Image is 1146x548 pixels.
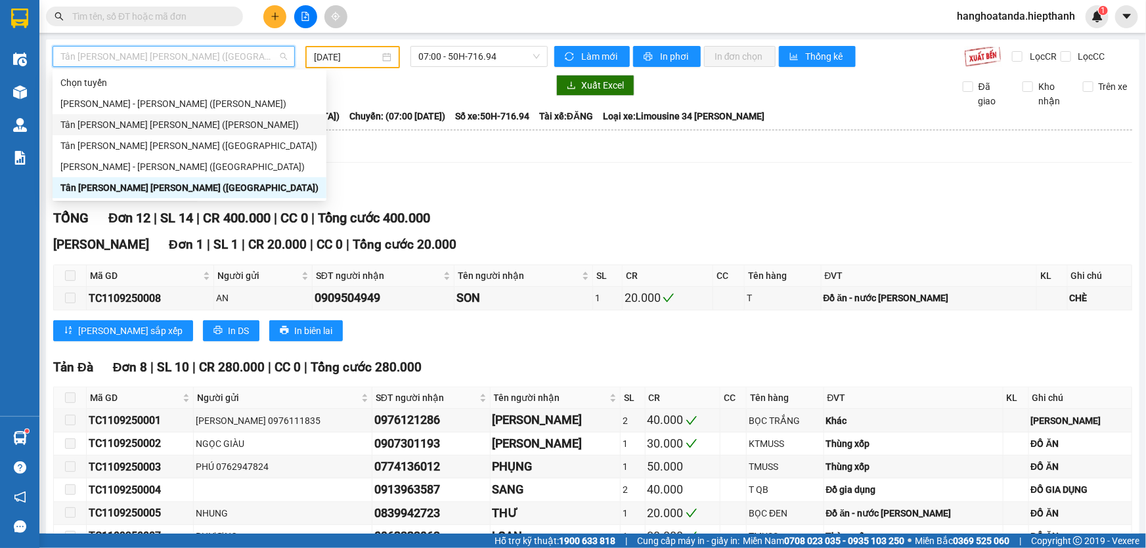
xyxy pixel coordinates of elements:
[53,72,326,93] div: Chọn tuyến
[160,210,193,226] span: SL 14
[275,360,301,375] span: CC 0
[1068,265,1132,287] th: Ghi chú
[1003,387,1029,409] th: KL
[621,387,645,409] th: SL
[623,482,642,497] div: 2
[1033,79,1072,108] span: Kho nhận
[1093,79,1133,94] span: Trên xe
[304,360,307,375] span: |
[53,177,326,198] div: Tân Châu - Hồ Chí Minh (Giường)
[372,502,491,525] td: 0839942723
[806,49,845,64] span: Thống kê
[593,265,623,287] th: SL
[826,413,1001,428] div: Khác
[826,459,1001,474] div: Thùng xốp
[60,117,319,132] div: Tân [PERSON_NAME] [PERSON_NAME] ([PERSON_NAME])
[493,480,619,499] div: SANG
[1037,265,1068,287] th: KL
[1101,6,1105,15] span: 1
[353,237,456,252] span: Tổng cước 20.000
[784,536,904,546] strong: 0708 023 035 - 0935 103 250
[455,109,529,123] span: Số xe: 50H-716.94
[318,210,430,226] span: Tổng cước 400.000
[64,326,73,336] span: sort-ascending
[14,461,26,474] span: question-circle
[87,478,194,501] td: TC1109250004
[1031,413,1130,428] div: [PERSON_NAME]
[349,109,445,123] span: Chuyến: (07:00 [DATE])
[213,237,238,252] span: SL 1
[491,455,621,478] td: PHỤNG
[1031,436,1130,451] div: ĐỒ ĂN
[196,210,200,226] span: |
[1073,49,1107,64] span: Lọc CC
[713,265,745,287] th: CC
[169,237,204,252] span: Đơn 1
[623,436,642,451] div: 1
[376,390,477,405] span: SĐT người nhận
[89,482,191,498] div: TC1109250004
[686,530,697,542] span: check
[13,151,27,165] img: solution-icon
[313,287,454,310] td: 0909504949
[280,326,289,336] span: printer
[25,429,29,433] sup: 1
[720,387,747,409] th: CC
[946,8,1086,24] span: hanghoatanda.hiepthanh
[1070,291,1130,305] div: CHÈ
[53,320,193,341] button: sort-ascending[PERSON_NAME] sắp xếp
[491,409,621,432] td: ANH DUY
[87,502,194,525] td: TC1109250005
[216,291,310,305] div: AN
[374,480,488,499] div: 0913963587
[493,457,619,476] div: PHỤNG
[374,457,488,476] div: 0774136012
[1029,387,1132,409] th: Ghi chú
[263,5,286,28] button: plus
[1025,49,1059,64] span: Lọc CR
[72,9,227,24] input: Tìm tên, số ĐT hoặc mã đơn
[53,93,326,114] div: Hồ Chí Minh - Tân Châu (TIỀN)
[207,237,210,252] span: |
[13,85,27,99] img: warehouse-icon
[13,53,27,66] img: warehouse-icon
[491,478,621,501] td: SANG
[60,180,319,195] div: Tân [PERSON_NAME] [PERSON_NAME] ([GEOGRAPHIC_DATA])
[53,237,149,252] span: [PERSON_NAME]
[567,81,576,91] span: download
[554,46,630,67] button: syncLàm mới
[55,12,64,21] span: search
[663,292,674,304] span: check
[660,49,690,64] span: In phơi
[623,265,713,287] th: CR
[372,432,491,455] td: 0907301193
[491,525,621,548] td: LOAN
[826,529,1001,543] div: Thùng xốp
[539,109,593,123] span: Tài xế: ĐĂNG
[824,291,1035,305] div: Đồ ăn - nước [PERSON_NAME]
[494,390,607,405] span: Tên người nhận
[646,387,721,409] th: CR
[203,210,271,226] span: CR 400.000
[199,360,265,375] span: CR 280.000
[14,491,26,503] span: notification
[331,12,340,21] span: aim
[314,50,380,64] input: 11/09/2025
[418,47,540,66] span: 07:00 - 50H-716.94
[749,482,821,497] div: T QB
[315,289,452,307] div: 0909504949
[196,506,370,520] div: NHUNG
[154,210,157,226] span: |
[565,52,576,62] span: sync
[374,504,488,522] div: 0839942723
[623,459,642,474] div: 1
[89,528,191,544] div: TC1109250007
[633,46,701,67] button: printerIn phơi
[1031,506,1130,520] div: ĐỒ ĂN
[242,237,245,252] span: |
[749,459,821,474] div: TMUSS
[374,527,488,545] div: 0963232962
[686,438,697,450] span: check
[625,289,711,307] div: 20.000
[908,538,912,543] span: ⚪️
